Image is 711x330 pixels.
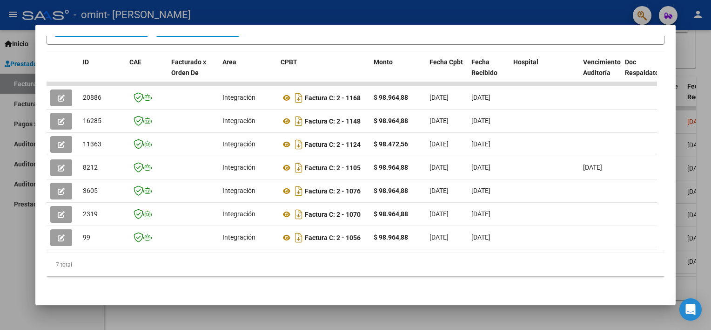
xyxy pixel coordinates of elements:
[426,52,468,93] datatable-header-cell: Fecha Cpbt
[293,114,305,129] i: Descargar documento
[370,52,426,93] datatable-header-cell: Monto
[83,94,101,101] span: 20886
[625,58,667,76] span: Doc Respaldatoria
[305,187,361,195] strong: Factura C: 2 - 1076
[583,164,602,171] span: [DATE]
[513,58,538,66] span: Hospital
[293,230,305,245] i: Descargar documento
[374,140,408,148] strong: $ 98.472,56
[293,160,305,175] i: Descargar documento
[171,58,206,76] span: Facturado x Orden De
[293,137,305,152] i: Descargar documento
[468,52,510,93] datatable-header-cell: Fecha Recibido
[83,210,98,218] span: 2319
[429,234,449,241] span: [DATE]
[222,94,255,101] span: Integración
[219,52,277,93] datatable-header-cell: Area
[129,58,141,66] span: CAE
[79,52,126,93] datatable-header-cell: ID
[83,234,90,241] span: 99
[293,207,305,222] i: Descargar documento
[83,58,89,66] span: ID
[374,117,408,124] strong: $ 98.964,88
[471,58,497,76] span: Fecha Recibido
[83,187,98,194] span: 3605
[429,164,449,171] span: [DATE]
[83,140,101,148] span: 11363
[305,211,361,218] strong: Factura C: 2 - 1070
[374,58,393,66] span: Monto
[277,52,370,93] datatable-header-cell: CPBT
[83,164,98,171] span: 8212
[471,140,490,148] span: [DATE]
[583,58,621,76] span: Vencimiento Auditoría
[374,187,408,194] strong: $ 98.964,88
[429,187,449,194] span: [DATE]
[47,253,664,276] div: 7 total
[471,234,490,241] span: [DATE]
[429,210,449,218] span: [DATE]
[471,210,490,218] span: [DATE]
[429,117,449,124] span: [DATE]
[281,58,297,66] span: CPBT
[471,187,490,194] span: [DATE]
[305,94,361,102] strong: Factura C: 2 - 1168
[222,234,255,241] span: Integración
[83,117,101,124] span: 16285
[305,141,361,148] strong: Factura C: 2 - 1124
[374,234,408,241] strong: $ 98.964,88
[293,184,305,199] i: Descargar documento
[679,298,702,321] div: Open Intercom Messenger
[429,140,449,148] span: [DATE]
[222,117,255,124] span: Integración
[374,210,408,218] strong: $ 98.964,88
[471,117,490,124] span: [DATE]
[222,58,236,66] span: Area
[222,210,255,218] span: Integración
[621,52,677,93] datatable-header-cell: Doc Respaldatoria
[222,140,255,148] span: Integración
[293,90,305,105] i: Descargar documento
[305,117,361,125] strong: Factura C: 2 - 1148
[222,164,255,171] span: Integración
[126,52,168,93] datatable-header-cell: CAE
[222,187,255,194] span: Integración
[471,94,490,101] span: [DATE]
[305,234,361,241] strong: Factura C: 2 - 1056
[374,94,408,101] strong: $ 98.964,88
[168,52,219,93] datatable-header-cell: Facturado x Orden De
[510,52,579,93] datatable-header-cell: Hospital
[305,164,361,172] strong: Factura C: 2 - 1105
[429,94,449,101] span: [DATE]
[374,164,408,171] strong: $ 98.964,88
[579,52,621,93] datatable-header-cell: Vencimiento Auditoría
[471,164,490,171] span: [DATE]
[429,58,463,66] span: Fecha Cpbt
